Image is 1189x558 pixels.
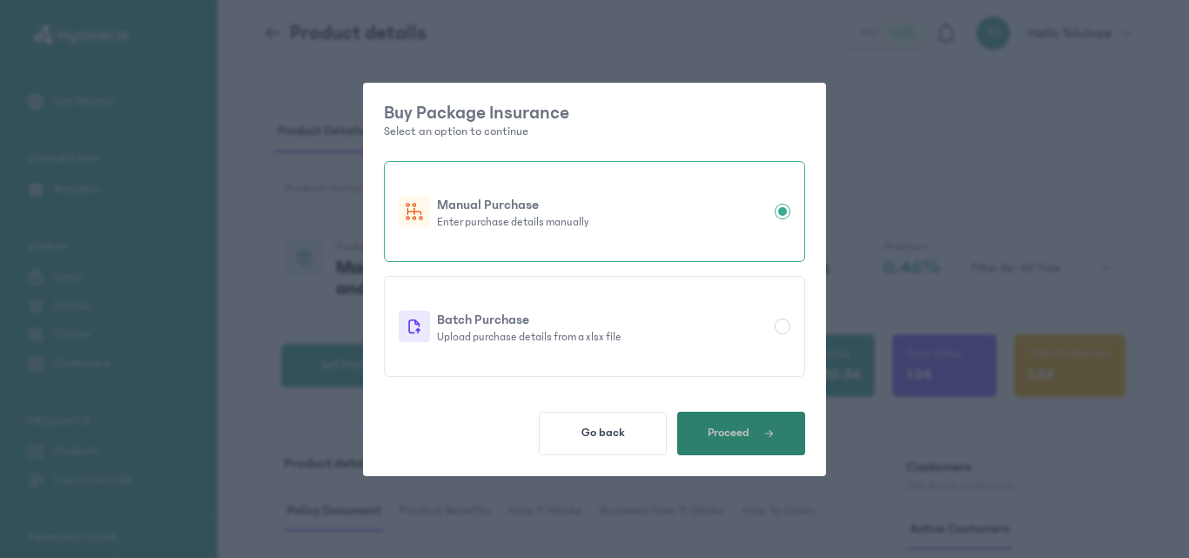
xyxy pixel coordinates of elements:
p: Buy Package Insurance [384,104,805,123]
p: Manual Purchase [437,194,768,215]
p: Upload purchase details from a xlsx file [437,330,768,344]
p: Enter purchase details manually [437,215,768,229]
button: Proceed [677,412,805,455]
p: Batch Purchase [437,309,768,330]
button: Go back [539,412,667,455]
span: Proceed [708,426,749,440]
p: Select an option to continue [384,123,805,140]
span: Go back [581,426,625,440]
